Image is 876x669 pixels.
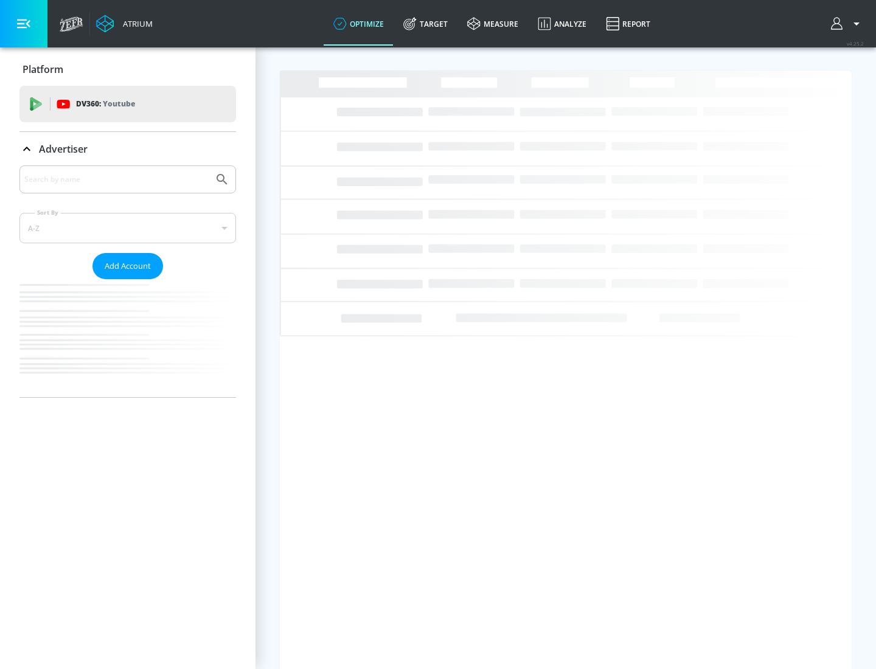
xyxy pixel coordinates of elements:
div: A-Z [19,213,236,243]
a: measure [457,2,528,46]
input: Search by name [24,172,209,187]
p: Advertiser [39,142,88,156]
div: Atrium [118,18,153,29]
button: Add Account [92,253,163,279]
div: DV360: Youtube [19,86,236,122]
a: Atrium [96,15,153,33]
div: Advertiser [19,132,236,166]
label: Sort By [35,209,61,217]
div: Platform [19,52,236,86]
nav: list of Advertiser [19,279,236,397]
a: Report [596,2,660,46]
a: Target [394,2,457,46]
p: Youtube [103,97,135,110]
a: optimize [324,2,394,46]
span: Add Account [105,259,151,273]
p: DV360: [76,97,135,111]
span: v 4.25.2 [847,40,864,47]
a: Analyze [528,2,596,46]
p: Platform [23,63,63,76]
div: Advertiser [19,165,236,397]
